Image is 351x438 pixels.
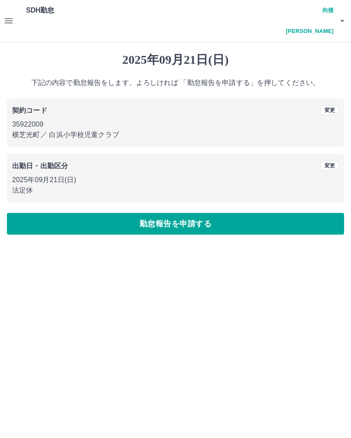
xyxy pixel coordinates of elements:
button: 変更 [321,161,339,170]
p: 法定休 [12,185,339,196]
b: 出勤日・出勤区分 [12,162,68,170]
b: 契約コード [12,107,47,114]
p: 35922009 [12,119,339,130]
button: 変更 [321,105,339,115]
p: 2025年09月21日(日) [12,175,339,185]
p: 横芝光町 ／ 白浜小学校児童クラブ [12,130,339,140]
p: 下記の内容で勤怠報告をします。よろしければ 「勤怠報告を申請する」を押してください。 [7,78,344,88]
h1: 2025年09月21日(日) [7,52,344,67]
button: 勤怠報告を申請する [7,213,344,235]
